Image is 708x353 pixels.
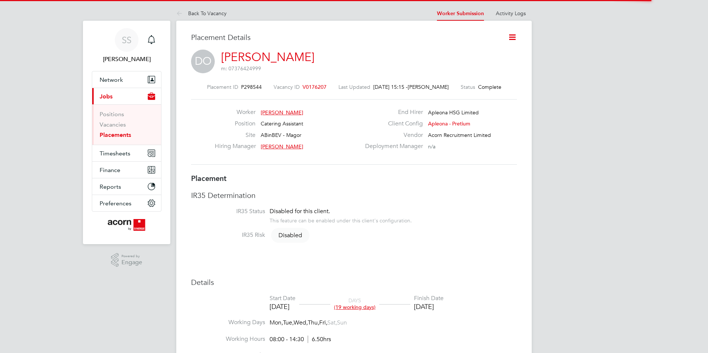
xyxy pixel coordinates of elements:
label: Status [461,84,475,90]
nav: Main navigation [83,21,170,244]
span: Fri, [319,319,327,326]
div: 08:00 - 14:30 [270,336,331,343]
img: acornpeople-logo-retina.png [108,219,146,231]
span: Sun [337,319,347,326]
span: n/a [428,143,435,150]
a: Positions [100,111,124,118]
a: Go to home page [92,219,161,231]
a: [PERSON_NAME] [221,50,314,64]
h3: Details [191,278,517,287]
label: IR35 Status [191,208,265,215]
h3: Placement Details [191,33,497,42]
label: Vendor [361,131,423,139]
label: End Hirer [361,108,423,116]
button: Reports [92,178,161,195]
a: Activity Logs [496,10,526,17]
a: Powered byEngage [111,253,143,267]
div: DAYS [330,297,379,310]
span: Network [100,76,123,83]
span: (19 working days) [334,304,375,310]
a: SS[PERSON_NAME] [92,28,161,64]
label: Last Updated [338,84,370,90]
span: Disabled for this client. [270,208,330,215]
label: Site [215,131,256,139]
span: Sat, [327,319,337,326]
a: Vacancies [100,121,126,128]
label: Working Days [191,319,265,326]
div: This feature can be enabled under this client's configuration. [270,215,412,224]
span: Tue, [283,319,294,326]
span: Reports [100,183,121,190]
button: Preferences [92,195,161,211]
span: [PERSON_NAME] [261,109,303,116]
div: Jobs [92,104,161,145]
a: Worker Submission [437,10,484,17]
span: Powered by [121,253,142,259]
label: Client Config [361,120,423,128]
span: [PERSON_NAME] [408,84,449,90]
h3: IR35 Determination [191,191,517,200]
button: Timesheets [92,145,161,161]
label: IR35 Risk [191,231,265,239]
span: Disabled [271,228,310,243]
span: Catering Assistant [261,120,303,127]
span: SS [122,35,131,45]
span: Timesheets [100,150,130,157]
label: Deployment Manager [361,142,423,150]
span: ABinBEV - Magor [261,132,301,138]
button: Finance [92,162,161,178]
b: Placement [191,174,227,183]
div: [DATE] [270,302,295,311]
span: V0176207 [303,84,327,90]
span: Wed, [294,319,308,326]
span: Acorn Recruitment Limited [428,132,491,138]
a: Back To Vacancy [176,10,227,17]
div: Start Date [270,295,295,302]
span: [PERSON_NAME] [261,143,303,150]
span: Thu, [308,319,319,326]
span: Jobs [100,93,113,100]
label: Position [215,120,256,128]
label: Vacancy ID [274,84,300,90]
span: Complete [478,84,501,90]
button: Network [92,71,161,88]
button: Jobs [92,88,161,104]
span: Mon, [270,319,283,326]
div: [DATE] [414,302,444,311]
span: 6.50hrs [308,336,331,343]
label: Worker [215,108,256,116]
a: Placements [100,131,131,138]
label: Placement ID [207,84,238,90]
span: m: 07376424999 [221,65,261,72]
label: Working Hours [191,335,265,343]
span: Preferences [100,200,131,207]
span: P298544 [241,84,262,90]
span: Finance [100,167,120,174]
span: Engage [121,259,142,266]
span: Apleona HSG Limited [428,109,479,116]
span: Sally Smith [92,55,161,64]
label: Hiring Manager [215,142,256,150]
span: DO [191,50,215,73]
div: Finish Date [414,295,444,302]
span: [DATE] 15:15 - [373,84,408,90]
span: Apleona - Pretium [428,120,470,127]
